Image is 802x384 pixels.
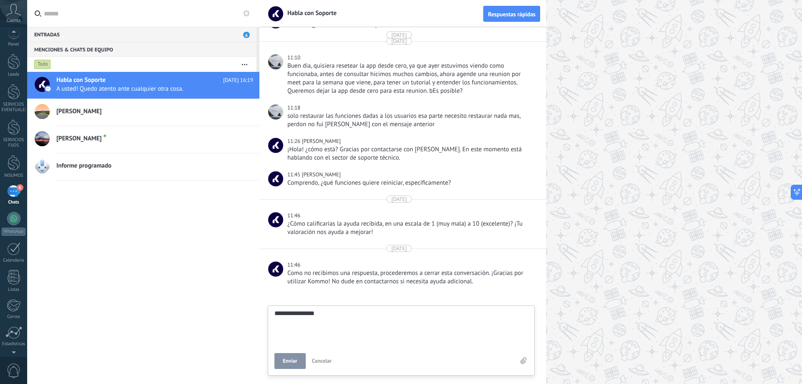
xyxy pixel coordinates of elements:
[27,72,259,99] a: Habla con Soporte [DATE] 16:19 A usted! Quedo atento ante cualquier otra cosa.
[2,200,26,205] div: Chats
[268,262,283,277] span: Habla con Soporte
[391,196,407,203] div: [DATE]
[268,104,283,120] span: VANESSA CARDOZO
[27,99,259,126] a: [PERSON_NAME]
[56,76,106,84] span: Habla con Soporte
[312,357,332,364] span: Cancelar
[287,53,302,62] div: 11:10
[268,54,283,69] span: VANESSA CARDOZO
[302,171,340,178] span: Bruno H.
[287,170,302,179] div: 11:45
[236,57,254,72] button: Más
[282,9,337,17] span: Habla con Soporte
[2,173,26,178] div: INSUMOS
[391,245,407,252] div: [DATE]
[483,6,540,22] button: Respuestas rápidas
[2,72,26,77] div: Leads
[302,137,340,145] span: Bruno H.
[488,11,536,17] span: Respuestas rápidas
[2,258,26,263] div: Calendario
[223,76,253,84] span: [DATE] 16:19
[27,27,256,42] div: Entradas
[2,42,26,47] div: Panel
[287,269,533,286] div: Como no recibimos una respuesta, procederemos a cerrar esta conversación. ¡Gracias por utilizar K...
[2,102,26,113] div: SERVICIOS EVENTUALES
[287,62,533,95] div: Buen dia, quisiera resetear la app desde cero, ya que ayer estuvimos viendo como funcionaba, ante...
[309,353,335,369] button: Cancelar
[268,212,283,227] span: Habla con Soporte
[391,38,407,45] div: [DATE]
[243,32,250,38] span: 6
[268,171,283,186] span: Bruno H.
[2,287,26,292] div: Listas
[287,261,302,269] div: 11:46
[2,341,26,347] div: Estadísticas
[2,228,25,236] div: WhatsApp
[56,85,237,93] span: A usted! Quedo atento ante cualquier otra cosa.
[283,358,297,364] span: Enviar
[27,153,259,180] a: Informe programado
[34,59,51,69] div: Todo
[287,112,533,129] div: solo restaurar las funciones dadas a los usuarios esa parte necesito restaurar nada mas, perdon n...
[56,162,112,170] span: Informe programado
[2,314,26,320] div: Correo
[287,211,302,220] div: 11:46
[56,107,102,116] span: [PERSON_NAME]
[391,31,407,38] div: [DATE]
[287,220,533,237] div: ¿Cómo calificarías la ayuda recibida, en una escala de 1 (muy mala) a 10 (excelente)? ¡Tu valorac...
[268,138,283,153] span: Bruno H.
[287,137,302,145] div: 11:26
[27,42,256,57] div: Menciones & Chats de equipo
[287,104,302,112] div: 11:18
[27,126,259,153] a: [PERSON_NAME]
[7,18,20,23] span: Cuenta
[287,145,533,162] div: ¡Hola! ¿cómo está? Gracias por contactarse con [PERSON_NAME]. En este momento está hablando con e...
[2,137,26,148] div: SERVICIOS FIJOS
[17,184,23,191] span: 6
[287,179,533,187] div: Comprendo, ¿qué funciones quiere reiniciar, específicamente?
[274,353,306,369] button: Enviar
[56,135,102,143] span: [PERSON_NAME]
